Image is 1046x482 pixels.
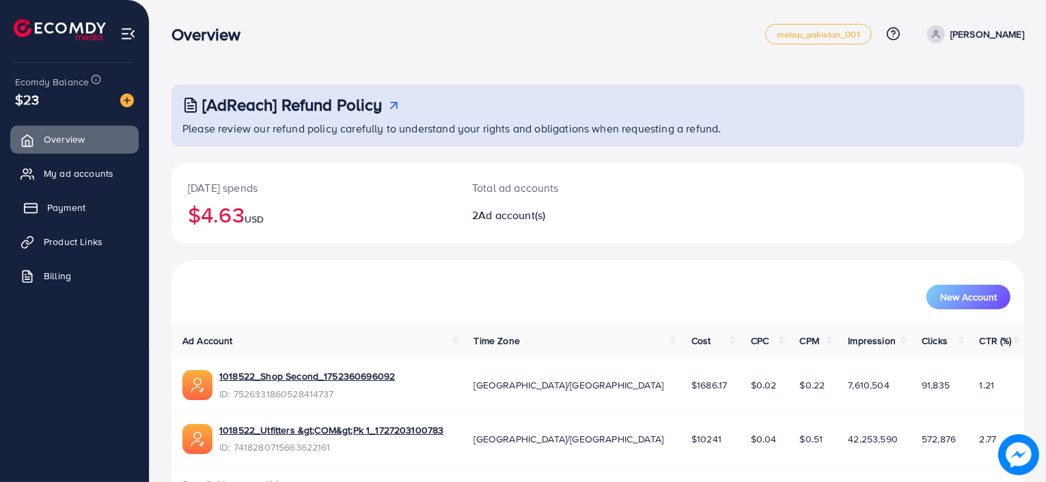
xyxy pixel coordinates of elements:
span: Clicks [922,334,948,348]
span: 7,610,504 [848,378,889,392]
span: $10241 [691,432,721,446]
span: ID: 7418280715663622161 [219,440,444,454]
span: 572,876 [922,432,956,446]
span: Overview [44,132,85,146]
p: Please review our refund policy carefully to understand your rights and obligations when requesti... [182,120,1016,137]
span: My ad accounts [44,167,113,180]
img: ic-ads-acc.e4c84228.svg [182,370,212,400]
span: CTR (%) [980,334,1012,348]
img: image [120,94,134,107]
button: New Account [926,285,1010,309]
span: Ad Account [182,334,233,348]
span: 1.21 [980,378,995,392]
span: $23 [15,89,39,109]
a: metap_pakistan_001 [765,24,872,44]
span: Billing [44,269,71,283]
span: $0.02 [751,378,777,392]
a: [PERSON_NAME] [922,25,1024,43]
span: USD [245,212,264,226]
h3: [AdReach] Refund Policy [202,95,383,115]
img: menu [120,26,136,42]
a: Overview [10,126,139,153]
span: Impression [848,334,896,348]
span: Ad account(s) [478,208,545,223]
span: CPM [800,334,819,348]
a: 1018522_Shop Second_1752360696092 [219,369,395,383]
span: ID: 7526331860528414737 [219,387,395,401]
span: Payment [47,201,85,214]
p: Total ad accounts [472,180,652,196]
img: ic-ads-acc.e4c84228.svg [182,424,212,454]
p: [PERSON_NAME] [950,26,1024,42]
span: Product Links [44,235,102,249]
span: New Account [940,292,997,302]
span: [GEOGRAPHIC_DATA]/[GEOGRAPHIC_DATA] [474,432,664,446]
p: [DATE] spends [188,180,439,196]
span: $0.22 [800,378,825,392]
span: Ecomdy Balance [15,75,89,89]
span: CPC [751,334,769,348]
a: Payment [10,194,139,221]
span: 42,253,590 [848,432,898,446]
span: 2.77 [980,432,997,446]
span: Time Zone [474,334,520,348]
a: My ad accounts [10,160,139,187]
span: $1686.17 [691,378,727,392]
h2: 2 [472,209,652,222]
a: 1018522_Utfitters &gt;COM&gt;Pk 1_1727203100783 [219,423,444,437]
h3: Overview [171,25,251,44]
span: $0.04 [751,432,777,446]
a: Product Links [10,228,139,255]
span: [GEOGRAPHIC_DATA]/[GEOGRAPHIC_DATA] [474,378,664,392]
a: Billing [10,262,139,289]
img: image [998,434,1039,475]
span: 91,835 [922,378,950,392]
h2: $4.63 [188,201,439,227]
span: metap_pakistan_001 [777,30,860,39]
span: Cost [691,334,711,348]
img: logo [14,19,106,40]
span: $0.51 [800,432,823,446]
